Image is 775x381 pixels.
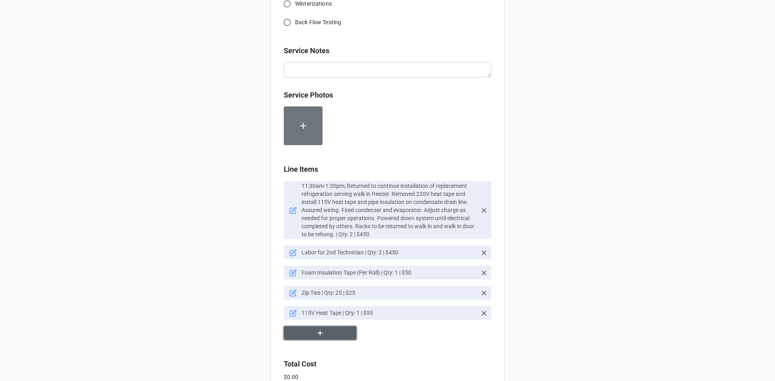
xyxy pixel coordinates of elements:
b: Total Cost [284,360,316,368]
label: Service Notes [284,45,329,56]
p: Zip Ties | Qty: 25 | $25 [302,289,477,297]
p: 115V Heat Tape | Qty: 1 | $95 [302,309,477,317]
p: Foam Insulation Tape (Per Roll) | Qty: 1 | $50 [302,269,477,277]
p: Labor for 2nd Technician | Qty: 2 | $450 [302,248,477,256]
span: Back Flow Testing [295,18,341,27]
p: $0.00 [284,373,491,381]
p: 11:30am-1:30pm; Returned to continue installation of replacement refrigeration serving walk in fr... [302,182,477,238]
label: Service Photos [284,90,333,101]
label: Line Items [284,164,318,175]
